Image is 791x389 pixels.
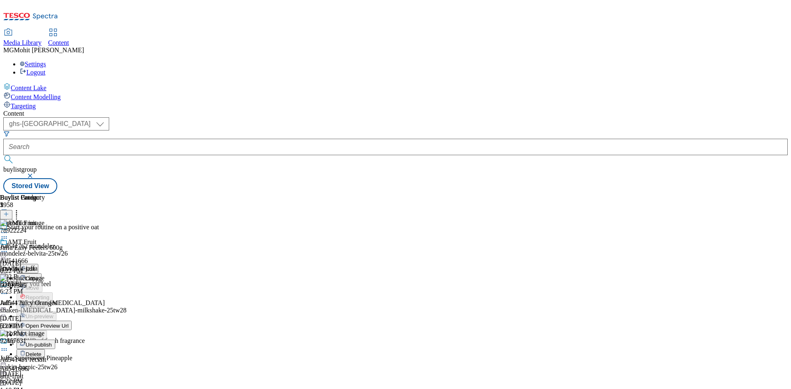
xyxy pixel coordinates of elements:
[3,166,37,173] span: buylistgroup
[11,84,47,91] span: Content Lake
[3,110,788,117] div: Content
[3,130,10,137] svg: Search Filters
[7,337,85,345] div: Up to 8HR of fresh fragrance
[3,83,788,92] a: Content Lake
[3,139,788,155] input: Search
[3,39,42,46] span: Media Library
[3,47,14,54] span: MG
[3,178,57,194] button: Stored View
[14,47,84,54] span: Mohit [PERSON_NAME]
[11,93,61,100] span: Content Modelling
[20,69,45,76] a: Logout
[3,101,788,110] a: Targeting
[11,102,36,109] span: Targeting
[3,29,42,47] a: Media Library
[48,39,69,46] span: Content
[48,29,69,47] a: Content
[20,61,46,68] a: Settings
[3,92,788,101] a: Content Modelling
